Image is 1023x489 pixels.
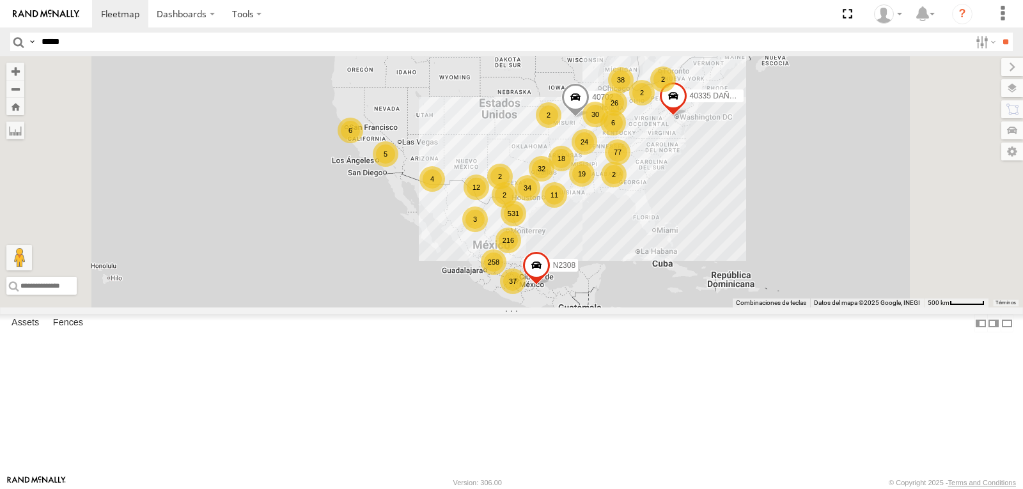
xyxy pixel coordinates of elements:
[27,33,37,51] label: Search Query
[924,299,988,307] button: Escala del mapa: 500 km por 51 píxeles
[553,261,575,270] span: N2308
[569,161,595,187] div: 19
[928,299,949,306] span: 500 km
[592,93,613,102] span: 40702
[952,4,972,24] i: ?
[529,156,554,182] div: 32
[373,141,398,167] div: 5
[601,162,627,187] div: 2
[515,175,540,201] div: 34
[870,4,907,24] div: Miguel Cantu
[608,67,634,93] div: 38
[6,80,24,98] button: Zoom out
[419,166,445,192] div: 4
[6,63,24,80] button: Zoom in
[6,245,32,270] button: Arrastra al hombrecito al mapa para abrir Street View
[629,80,655,105] div: 2
[971,33,998,51] label: Search Filter Options
[542,182,567,208] div: 11
[736,299,806,307] button: Combinaciones de teclas
[572,129,597,155] div: 24
[582,102,608,127] div: 30
[536,102,561,128] div: 2
[487,164,513,189] div: 2
[814,299,920,306] span: Datos del mapa ©2025 Google, INEGI
[481,249,506,275] div: 258
[605,139,630,165] div: 77
[492,182,517,208] div: 2
[1001,143,1023,160] label: Map Settings
[889,479,1016,486] div: © Copyright 2025 -
[13,10,79,19] img: rand-logo.svg
[996,300,1016,306] a: Términos (se abre en una nueva pestaña)
[5,314,45,332] label: Assets
[6,98,24,115] button: Zoom Home
[47,314,90,332] label: Fences
[549,146,574,171] div: 18
[690,91,746,100] span: 40335 DAÑADO
[496,228,521,253] div: 216
[948,479,1016,486] a: Terms and Conditions
[500,268,526,294] div: 37
[600,110,626,136] div: 6
[462,206,488,232] div: 3
[1001,314,1013,332] label: Hide Summary Table
[650,66,676,92] div: 2
[453,479,502,486] div: Version: 306.00
[501,201,526,226] div: 531
[7,476,66,489] a: Visit our Website
[602,90,627,116] div: 26
[987,314,1000,332] label: Dock Summary Table to the Right
[974,314,987,332] label: Dock Summary Table to the Left
[338,118,363,143] div: 6
[464,175,489,200] div: 12
[6,121,24,139] label: Measure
